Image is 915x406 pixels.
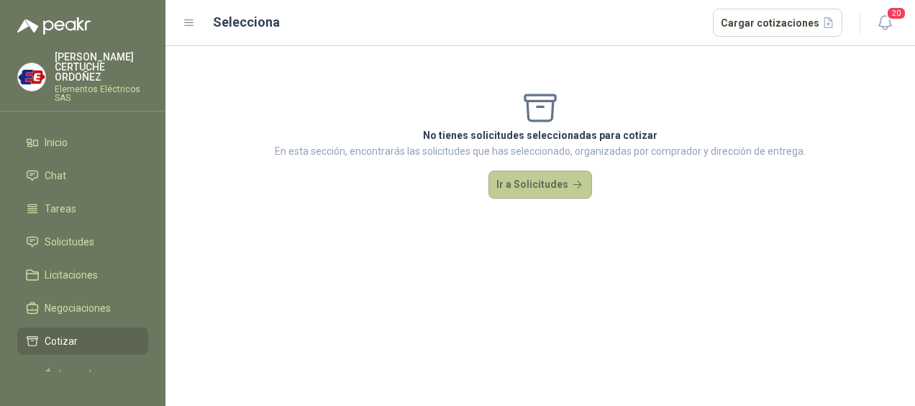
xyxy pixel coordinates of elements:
p: Elementos Eléctricos SAS [55,85,148,102]
a: Tareas [17,195,148,222]
span: Solicitudes [45,234,94,250]
span: 20 [886,6,906,20]
a: Solicitudes [17,228,148,256]
span: Órdenes de Compra [45,366,135,398]
span: Negociaciones [45,300,111,316]
button: 20 [872,10,898,36]
button: Ir a Solicitudes [488,171,592,199]
p: [PERSON_NAME] CERTUCHE ORDOÑEZ [55,52,148,82]
span: Tareas [45,201,76,217]
button: Cargar cotizaciones [713,9,843,37]
p: En esta sección, encontrarás las solicitudes que has seleccionado, organizadas por comprador y di... [275,143,806,159]
span: Cotizar [45,333,78,349]
span: Licitaciones [45,267,98,283]
span: Chat [45,168,66,184]
img: Company Logo [18,63,45,91]
img: Logo peakr [17,17,91,35]
a: Cotizar [17,328,148,355]
a: Negociaciones [17,294,148,322]
p: No tienes solicitudes seleccionadas para cotizar [275,127,806,143]
a: Chat [17,162,148,189]
a: Licitaciones [17,261,148,289]
h2: Selecciona [213,12,280,32]
a: Inicio [17,129,148,156]
a: Órdenes de Compra [17,361,148,404]
span: Inicio [45,135,68,150]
